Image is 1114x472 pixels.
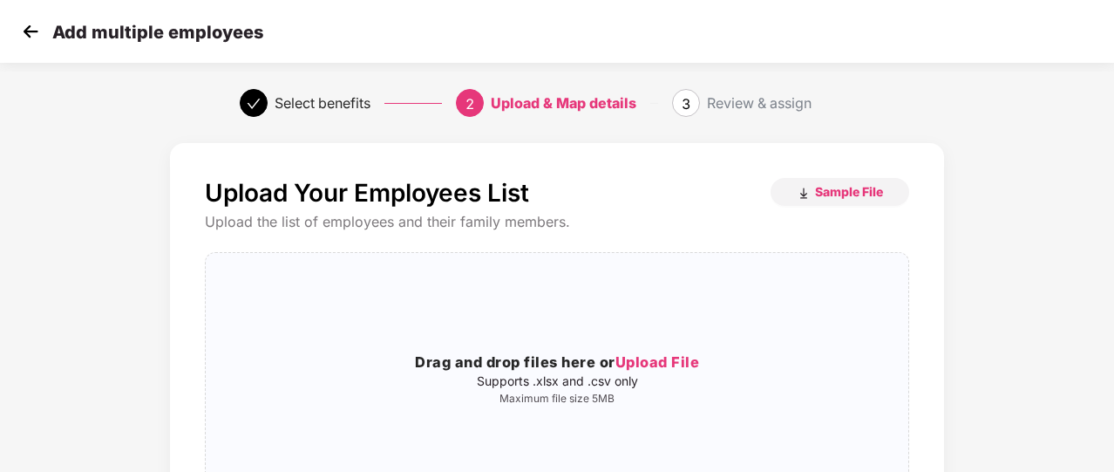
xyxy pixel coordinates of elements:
[205,213,909,231] div: Upload the list of employees and their family members.
[465,95,474,113] span: 2
[275,89,370,117] div: Select benefits
[206,352,908,374] h3: Drag and drop files here or
[491,89,636,117] div: Upload & Map details
[771,178,909,206] button: Sample File
[797,187,811,201] img: download_icon
[615,353,700,371] span: Upload File
[247,97,261,111] span: check
[815,183,883,200] span: Sample File
[682,95,690,113] span: 3
[205,178,529,208] p: Upload Your Employees List
[206,392,908,406] p: Maximum file size 5MB
[17,18,44,44] img: svg+xml;base64,PHN2ZyB4bWxucz0iaHR0cDovL3d3dy53My5vcmcvMjAwMC9zdmciIHdpZHRoPSIzMCIgaGVpZ2h0PSIzMC...
[52,22,263,43] p: Add multiple employees
[707,89,812,117] div: Review & assign
[206,374,908,388] p: Supports .xlsx and .csv only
